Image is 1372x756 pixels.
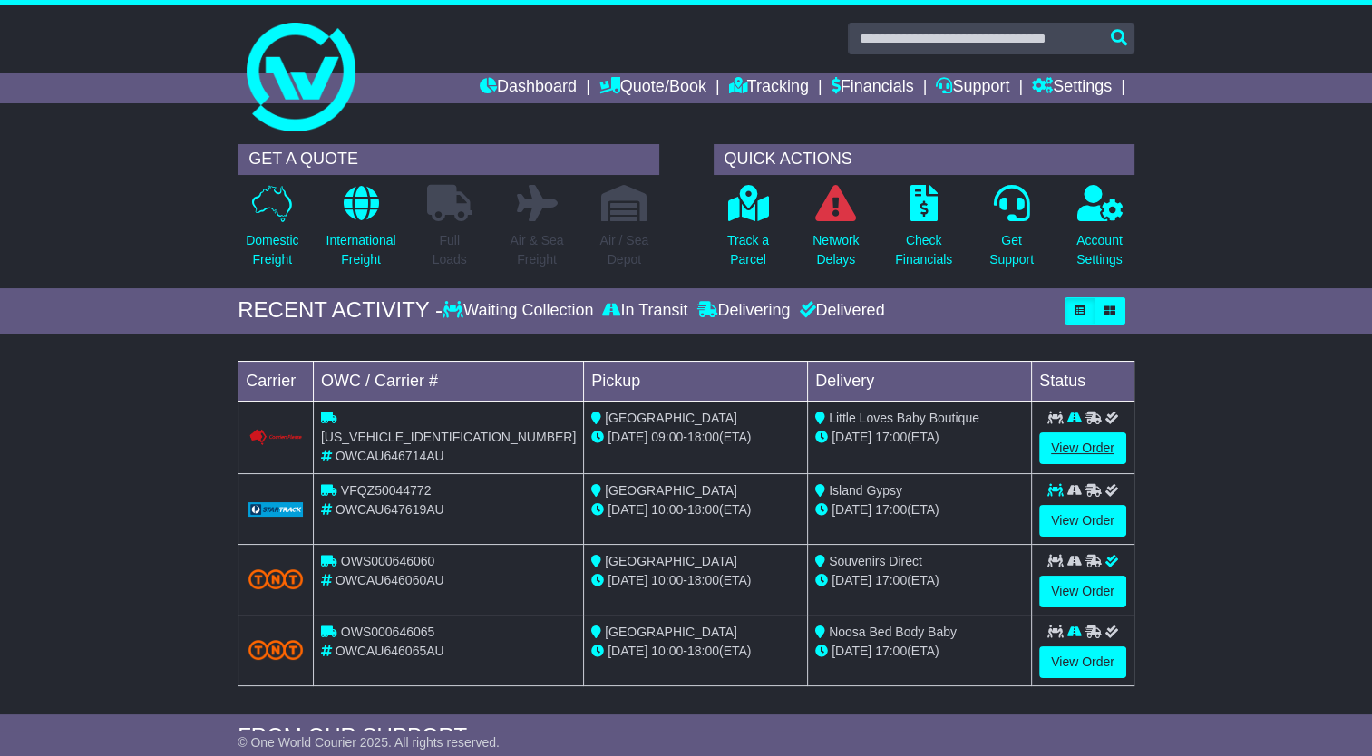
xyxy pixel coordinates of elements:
[651,502,683,517] span: 10:00
[608,430,647,444] span: [DATE]
[245,184,299,279] a: DomesticFreight
[427,231,472,269] p: Full Loads
[608,573,647,587] span: [DATE]
[829,625,957,639] span: Noosa Bed Body Baby
[591,642,800,661] div: - (ETA)
[894,184,953,279] a: CheckFinancials
[591,571,800,590] div: - (ETA)
[651,430,683,444] span: 09:00
[829,483,902,498] span: Island Gypsy
[608,644,647,658] span: [DATE]
[591,500,800,519] div: - (ETA)
[829,411,979,425] span: Little Loves Baby Boutique
[336,502,444,517] span: OWCAU647619AU
[832,644,871,658] span: [DATE]
[336,573,444,587] span: OWCAU646060AU
[875,644,907,658] span: 17:00
[875,502,907,517] span: 17:00
[599,73,706,103] a: Quote/Book
[1039,576,1126,607] a: View Order
[989,231,1034,269] p: Get Support
[238,297,443,324] div: RECENT ACTIVITY -
[815,642,1024,661] div: (ETA)
[605,483,737,498] span: [GEOGRAPHIC_DATA]
[812,231,859,269] p: Network Delays
[815,500,1024,519] div: (ETA)
[832,502,871,517] span: [DATE]
[832,573,871,587] span: [DATE]
[829,554,922,568] span: Souvenirs Direct
[584,361,808,401] td: Pickup
[1075,184,1124,279] a: AccountSettings
[808,361,1032,401] td: Delivery
[651,573,683,587] span: 10:00
[341,625,435,639] span: OWS000646065
[248,502,302,517] img: GetCarrierServiceLogo
[692,301,794,321] div: Delivering
[248,429,302,446] img: Couriers_Please.png
[832,73,914,103] a: Financials
[815,571,1024,590] div: (ETA)
[687,644,719,658] span: 18:00
[832,430,871,444] span: [DATE]
[812,184,860,279] a: NetworkDelays
[480,73,577,103] a: Dashboard
[608,502,647,517] span: [DATE]
[341,554,435,568] span: OWS000646060
[248,640,302,660] img: TNT_Domestic.png
[341,483,432,498] span: VFQZ50044772
[443,301,598,321] div: Waiting Collection
[815,428,1024,447] div: (ETA)
[1032,361,1134,401] td: Status
[794,301,884,321] div: Delivered
[591,428,800,447] div: - (ETA)
[1039,646,1126,678] a: View Order
[605,625,737,639] span: [GEOGRAPHIC_DATA]
[510,231,563,269] p: Air & Sea Freight
[727,231,769,269] p: Track a Parcel
[238,723,1134,750] div: FROM OUR SUPPORT
[988,184,1035,279] a: GetSupport
[1039,505,1126,537] a: View Order
[714,144,1134,175] div: QUICK ACTIONS
[336,644,444,658] span: OWCAU646065AU
[687,573,719,587] span: 18:00
[936,73,1009,103] a: Support
[238,361,314,401] td: Carrier
[687,430,719,444] span: 18:00
[325,184,396,279] a: InternationalFreight
[1076,231,1123,269] p: Account Settings
[605,411,737,425] span: [GEOGRAPHIC_DATA]
[1039,432,1126,464] a: View Order
[875,430,907,444] span: 17:00
[321,430,576,444] span: [US_VEHICLE_IDENTIFICATION_NUMBER]
[895,231,952,269] p: Check Financials
[598,301,692,321] div: In Transit
[248,569,302,589] img: TNT_Domestic.png
[336,449,444,463] span: OWCAU646714AU
[599,231,648,269] p: Air / Sea Depot
[687,502,719,517] span: 18:00
[729,73,809,103] a: Tracking
[246,231,298,269] p: Domestic Freight
[238,735,500,750] span: © One World Courier 2025. All rights reserved.
[651,644,683,658] span: 10:00
[1032,73,1112,103] a: Settings
[313,361,583,401] td: OWC / Carrier #
[605,554,737,568] span: [GEOGRAPHIC_DATA]
[238,144,658,175] div: GET A QUOTE
[326,231,395,269] p: International Freight
[875,573,907,587] span: 17:00
[726,184,770,279] a: Track aParcel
